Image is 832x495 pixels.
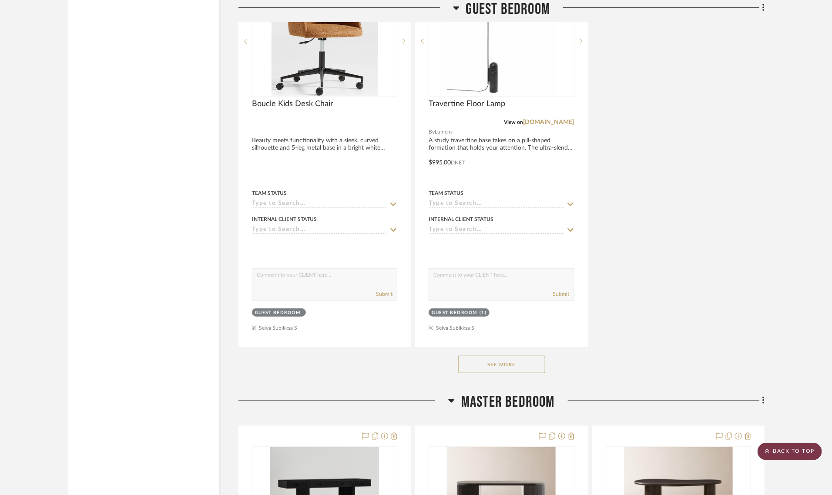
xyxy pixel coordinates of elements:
[376,290,393,298] button: Submit
[255,310,301,316] div: Guest Bedroom
[252,226,387,234] input: Type to Search…
[252,189,287,197] div: Team Status
[758,443,822,460] scroll-to-top-button: BACK TO TOP
[252,215,317,223] div: Internal Client Status
[429,226,564,234] input: Type to Search…
[429,215,493,223] div: Internal Client Status
[429,189,463,197] div: Team Status
[429,99,505,109] span: Travertine Floor Lamp
[432,310,477,316] div: Guest Bedroom
[461,393,555,411] span: Master Bedroom
[252,99,333,109] span: Boucle Kids Desk Chair
[480,310,487,316] div: (1)
[252,200,387,208] input: Type to Search…
[429,128,435,136] span: By
[504,120,523,125] span: View on
[435,128,453,136] span: Lumens
[523,119,574,125] a: [DOMAIN_NAME]
[553,290,570,298] button: Submit
[458,356,545,373] button: See More
[429,200,564,208] input: Type to Search…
